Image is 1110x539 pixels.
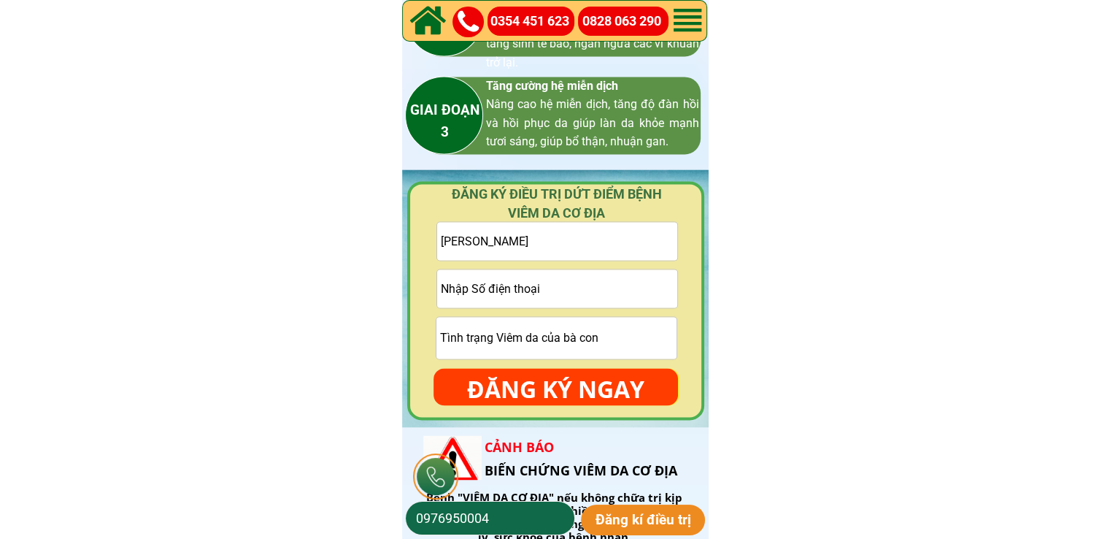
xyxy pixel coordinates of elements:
[433,368,678,410] p: ĐĂNG KÝ NGAY
[412,502,568,535] input: Số điện thoại
[490,11,577,32] a: 0354 451 623
[485,435,701,483] h2: BIẾN CHỨNG VIÊM DA CƠ ĐỊA
[436,317,677,359] input: Tình trạng Viêm da của bà con
[372,99,518,144] h3: GIAI ĐOẠN 3
[437,222,677,260] input: Họ và tên
[486,97,699,148] span: Nâng cao hệ miễn dịch, tăng độ đàn hồi và hồi phục da giúp làn da khỏe mạnh tươi sáng, giúp bổ th...
[581,505,706,535] p: Đăng kí điều trị
[486,77,699,151] h3: Tăng cường hệ miễn dịch
[431,185,683,221] h4: ĐĂNG KÝ ĐIỀU TRỊ DỨT ĐIỂM BỆNH VIÊM DA CƠ ĐỊA
[485,438,554,456] span: CẢNH BÁO
[582,11,669,32] a: 0828 063 290
[437,269,677,307] input: Vui lòng nhập ĐÚNG SỐ ĐIỆN THOẠI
